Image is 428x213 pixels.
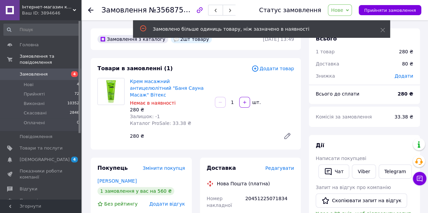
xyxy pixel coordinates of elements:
a: Viber [352,164,376,179]
div: Нова Пошта (платна) [215,180,272,187]
span: 1 товар [316,49,335,54]
span: 4 [71,71,78,77]
b: 280 ₴ [398,91,413,97]
button: Чат [318,164,349,179]
a: Редагувати [280,129,294,143]
span: Оплачені [24,120,45,126]
a: [PERSON_NAME] [97,178,137,184]
span: Покупці [20,197,38,204]
span: Нове [331,7,343,13]
a: Крем масажний антицелюлітний "Баня Сауна Масаж" Вітекс [130,79,204,98]
span: Редагувати [265,165,294,171]
span: [DEMOGRAPHIC_DATA] [20,157,70,163]
span: 4 [77,82,79,88]
div: Ваш ID: 3894646 [22,10,81,16]
span: Замовлення [102,6,147,14]
span: Немає в наявності [130,100,176,106]
div: Замовлення з каталогу [97,35,168,43]
span: Нові [24,82,33,88]
span: Написати покупцеві [316,156,366,161]
span: Змінити покупця [143,165,185,171]
span: Запит на відгук про компанію [316,185,391,190]
div: 280 ₴ [399,48,413,55]
div: 280 ₴ [127,131,278,141]
span: Додати відгук [149,201,185,207]
span: Товари в замовленні (1) [97,65,173,72]
span: 33.38 ₴ [395,114,413,119]
div: 280 ₴ [130,106,209,113]
span: Покупець [97,165,128,171]
span: Доставка [316,61,339,66]
span: Додати [395,73,413,79]
span: Головна [20,42,39,48]
span: 4 [71,157,78,162]
span: 0 [77,120,79,126]
span: Комісія за замовлення [316,114,372,119]
span: Дії [316,142,324,149]
div: Повернутися назад [88,7,93,14]
span: Доставка [207,165,236,171]
button: Прийняти замовлення [359,5,421,15]
input: Пошук [3,24,80,36]
span: Повідомлення [20,134,52,140]
div: 1 замовлення у вас на 560 ₴ [97,187,174,195]
span: Показники роботи компанії [20,168,63,180]
div: Замовлено більше одиниць товару, ніж зазначено в наявності [153,26,363,32]
div: шт. [251,99,262,106]
span: 72 [74,91,79,97]
span: Відгуки [20,186,37,192]
span: Знижка [316,73,335,79]
span: Залишок: -1 [130,114,160,119]
button: Скопіювати запит на відгук [316,193,407,208]
span: Прийняті [24,91,45,97]
a: Telegram [379,164,412,179]
span: Всього до сплати [316,91,359,97]
img: Крем масажний антицелюлітний "Баня Сауна Масаж" Вітекс [98,78,124,105]
span: 10352 [67,101,79,107]
span: Каталог ProSale: 33.38 ₴ [130,121,191,126]
span: Прийняти замовлення [364,8,416,13]
div: 80 ₴ [398,56,417,71]
span: Інтернет-магазин косметики "Lushlume" [22,4,73,10]
span: Виконані [24,101,45,107]
span: Скасовані [24,110,47,116]
div: Статус замовлення [259,7,321,14]
span: Додати товар [251,65,294,72]
span: Замовлення [20,71,48,77]
span: №356875315 [149,6,197,14]
span: Товари та послуги [20,145,63,151]
span: Замовлення та повідомлення [20,53,81,65]
button: Чат з покупцем [413,172,426,185]
span: Номер накладної [207,196,232,208]
span: Без рейтингу [104,201,138,207]
span: 2846 [70,110,79,116]
div: 20451225071834 [244,192,295,211]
